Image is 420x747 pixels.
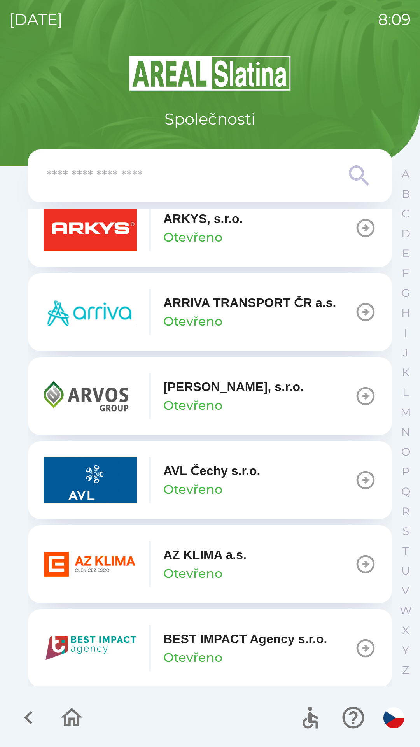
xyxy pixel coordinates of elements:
[396,323,415,343] button: I
[44,457,137,503] img: 03569da3-dac0-4647-9975-63fdf0369d0b.png
[396,363,415,382] button: K
[396,263,415,283] button: F
[396,402,415,422] button: M
[44,373,137,419] img: 0890a807-afb7-4b0d-be59-7c132d27f253.png
[396,640,415,660] button: Y
[402,187,410,201] p: B
[401,306,410,320] p: H
[401,445,410,459] p: O
[163,564,222,583] p: Otevřeno
[396,422,415,442] button: N
[163,480,222,499] p: Otevřeno
[396,442,415,462] button: O
[402,505,409,518] p: R
[396,502,415,521] button: R
[396,462,415,482] button: P
[396,283,415,303] button: G
[396,541,415,561] button: T
[163,545,247,564] p: AZ KLIMA a.s.
[28,273,392,351] button: ARRIVA TRANSPORT ČR a.s.Otevřeno
[396,204,415,224] button: C
[163,648,222,667] p: Otevřeno
[402,544,409,558] p: T
[402,644,409,657] p: Y
[402,386,409,399] p: L
[163,209,243,228] p: ARKYS, s.r.o.
[163,377,304,396] p: [PERSON_NAME], s.r.o.
[402,366,409,379] p: K
[396,382,415,402] button: L
[396,164,415,184] button: A
[164,107,255,131] p: Společnosti
[402,247,409,260] p: E
[396,244,415,263] button: E
[163,396,222,415] p: Otevřeno
[378,8,411,31] p: 8:09
[402,584,409,598] p: V
[400,604,412,617] p: W
[396,660,415,680] button: Z
[44,289,137,335] img: a390aaa0-c43d-4277-b3ed-92bfc7685c8a.png
[44,205,137,251] img: 5feb7022-72b1-49ea-9745-3ad821b03008.png
[396,601,415,621] button: W
[396,482,415,502] button: Q
[163,228,222,247] p: Otevřeno
[402,207,409,221] p: C
[44,541,137,587] img: 251a2c45-fbd9-463d-b80e-0ae2ab9e8f80.png
[401,425,410,439] p: N
[163,293,336,312] p: ARRIVA TRANSPORT ČR a.s.
[28,525,392,603] button: AZ KLIMA a.s.Otevřeno
[28,189,392,267] button: ARKYS, s.r.o.Otevřeno
[402,267,409,280] p: F
[401,485,410,498] p: Q
[44,625,137,672] img: 2b97c562-aa79-431c-8535-1d442bf6d9d0.png
[402,167,409,181] p: A
[396,561,415,581] button: U
[402,624,409,637] p: X
[404,326,407,340] p: I
[402,663,409,677] p: Z
[402,465,409,479] p: P
[396,581,415,601] button: V
[163,312,222,331] p: Otevřeno
[396,343,415,363] button: J
[383,707,404,728] img: cs flag
[28,357,392,435] button: [PERSON_NAME], s.r.o.Otevřeno
[28,54,392,92] img: Logo
[9,8,63,31] p: [DATE]
[396,521,415,541] button: S
[401,564,410,578] p: U
[402,524,409,538] p: S
[401,227,410,240] p: D
[28,441,392,519] button: AVL Čechy s.r.o.Otevřeno
[163,630,327,648] p: BEST IMPACT Agency s.r.o.
[396,303,415,323] button: H
[401,405,411,419] p: M
[396,184,415,204] button: B
[396,621,415,640] button: X
[163,461,260,480] p: AVL Čechy s.r.o.
[403,346,408,359] p: J
[396,224,415,244] button: D
[401,286,410,300] p: G
[28,609,392,687] button: BEST IMPACT Agency s.r.o.Otevřeno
